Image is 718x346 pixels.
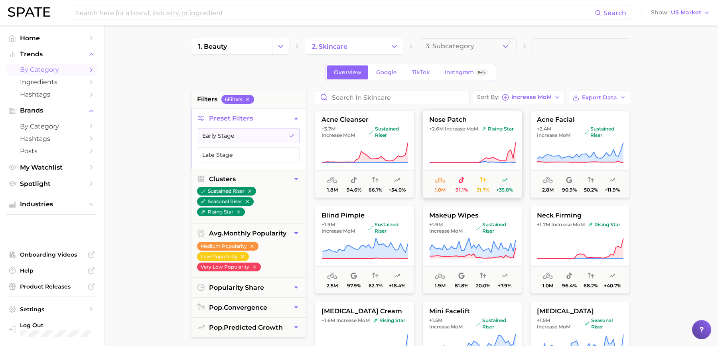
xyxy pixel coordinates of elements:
[191,318,306,337] button: pop.predicted growth
[209,304,224,311] abbr: popularity index
[20,267,84,274] span: Help
[481,126,514,132] span: rising star
[542,176,553,185] span: average monthly popularity: Medium Popularity
[6,48,97,60] button: Trends
[531,308,629,315] span: [MEDICAL_DATA]
[562,187,577,193] span: 90.9%
[429,317,442,323] span: +1.5m
[209,115,253,122] span: Preset Filters
[476,283,490,289] span: 20.0%
[6,249,97,261] a: Onboarding Videos
[584,187,598,193] span: 50.2%
[191,298,306,317] button: pop.convergence
[6,178,97,190] a: Spotlight
[6,319,97,340] a: Log out. Currently logged in with e-mail molly.masi@smallgirlspr.com.
[315,116,414,123] span: acne cleanser
[537,324,570,330] span: Increase MoM
[20,251,84,258] span: Onboarding Videos
[351,176,357,185] span: popularity share: TikTok
[422,206,522,294] button: makeup wipes+1.9m Increase MoMsustained risersustained riser1.9m81.8%20.0%+7.9%
[221,95,254,104] button: 6Filters
[584,283,598,289] span: 68.2%
[315,308,414,315] span: [MEDICAL_DATA] cream
[197,242,258,251] button: Medium Popularity
[501,271,508,281] span: popularity predicted growth: Uncertain
[496,187,513,193] span: +35.8%
[322,132,355,138] span: Increase MoM
[327,271,337,281] span: average monthly popularity: Medium Popularity
[429,228,463,234] span: Increase MoM
[272,38,289,54] button: Change Category
[394,176,400,185] span: popularity predicted growth: Likely
[386,38,403,54] button: Change Category
[20,283,84,290] span: Product Releases
[537,221,550,227] span: +1.7m
[327,176,337,185] span: average monthly popularity: Medium Popularity
[498,283,511,289] span: +7.9%
[201,199,205,204] img: seasonal riser
[531,212,629,219] span: neck firming
[588,271,594,281] span: popularity convergence: High Convergence
[445,126,478,132] span: Increase MoM
[501,176,508,185] span: popularity predicted growth: Likely
[588,222,593,227] img: rising star
[480,176,486,185] span: popularity convergence: Low Convergence
[584,126,623,138] span: sustained riser
[20,78,84,86] span: Ingredients
[419,38,517,54] button: 3. Subcategory
[423,212,522,219] span: makeup wipes
[197,208,245,216] button: rising star
[197,187,256,196] button: sustained riser
[6,88,97,101] a: Hashtags
[438,65,495,79] a: InstagramBeta
[20,164,84,171] span: My Watchlist
[376,69,397,76] span: Google
[20,123,84,130] span: by Category
[6,198,97,210] button: Industries
[588,176,594,185] span: popularity convergence: Medium Convergence
[20,147,84,155] span: Posts
[422,110,522,198] button: nose patch+2.6m Increase MoMrising starrising star1.0m91.1%31.7%+35.8%
[368,225,373,230] img: sustained riser
[372,176,379,185] span: popularity convergence: High Convergence
[423,308,522,315] span: mini facelift
[478,69,485,76] span: Beta
[435,271,445,281] span: average monthly popularity: Medium Popularity
[6,145,97,157] a: Posts
[476,221,515,234] span: sustained riser
[480,271,486,281] span: popularity convergence: Very Low Convergence
[327,65,368,79] a: Overview
[351,271,357,281] span: popularity share: Google
[476,225,481,230] img: sustained riser
[315,212,414,219] span: blind pimple
[473,91,565,104] button: Sort ByIncrease MoM
[201,210,205,214] img: rising star
[6,132,97,145] a: Hashtags
[368,221,408,234] span: sustained riser
[209,229,223,237] abbr: average
[6,32,97,44] a: Home
[609,271,615,281] span: popularity predicted growth: Likely
[322,317,335,323] span: +1.6m
[201,189,205,194] img: sustained riser
[369,187,382,193] span: 66.1%
[605,187,620,193] span: +11.9%
[476,317,515,330] span: sustained riser
[20,107,84,114] span: Brands
[198,43,227,50] span: 1. beauty
[566,176,572,185] span: popularity share: Google
[458,271,465,281] span: popularity share: Google
[426,43,474,50] span: 3. Subcategory
[209,284,264,291] span: popularity share
[369,65,404,79] a: Google
[649,8,712,18] button: ShowUS Market
[369,130,373,134] img: sustained riser
[6,265,97,277] a: Help
[531,116,629,123] span: acne facial
[191,278,306,297] button: popularity share
[373,317,405,324] span: rising star
[585,317,623,330] span: seasonal riser
[327,187,338,193] span: 1.8m
[429,126,444,132] span: +2.6m
[455,283,468,289] span: 81.8%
